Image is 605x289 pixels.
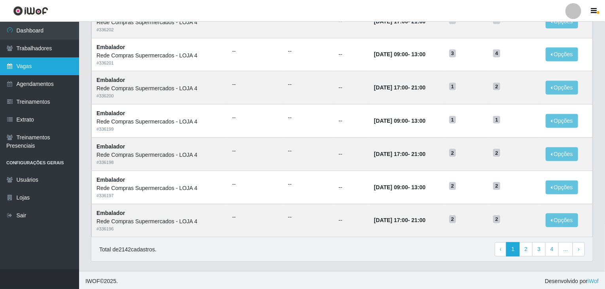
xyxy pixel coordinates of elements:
button: Opções [546,147,578,161]
ul: -- [288,180,329,188]
ul: -- [288,213,329,221]
span: 2 [449,149,456,157]
strong: - [374,84,425,91]
span: › [578,246,580,252]
div: Rede Compras Supermercados - LOJA 4 [96,151,223,159]
time: 21:00 [412,217,426,223]
strong: - [374,151,425,157]
strong: - [374,118,425,124]
div: Rede Compras Supermercados - LOJA 4 [96,18,223,27]
strong: Embalador [96,210,125,216]
span: 3 [449,49,456,57]
div: # 336197 [96,192,223,199]
td: -- [334,38,369,71]
div: # 336201 [96,60,223,67]
strong: Embalador [96,44,125,50]
a: 1 [506,242,520,257]
td: -- [334,171,369,204]
strong: - [374,51,425,57]
div: # 336199 [96,126,223,133]
a: 3 [532,242,546,257]
span: ‹ [500,246,502,252]
div: # 336200 [96,93,223,99]
strong: Embalador [96,177,125,183]
time: 21:00 [412,151,426,157]
p: Total de 2142 cadastros. [99,245,157,254]
span: 2 [449,182,456,190]
ul: -- [288,114,329,122]
ul: -- [288,147,329,155]
div: # 336196 [96,226,223,232]
strong: - [374,18,425,25]
div: Rede Compras Supermercados - LOJA 4 [96,118,223,126]
a: 2 [519,242,533,257]
span: IWOF [85,278,100,284]
td: -- [334,71,369,105]
img: CoreUI Logo [13,6,48,16]
a: iWof [588,278,599,284]
span: 1 [493,116,500,124]
td: -- [334,204,369,237]
div: Rede Compras Supermercados - LOJA 4 [96,217,223,226]
span: © 2025 . [85,277,118,285]
span: 1 [449,83,456,91]
nav: pagination [495,242,585,257]
td: -- [334,105,369,138]
time: [DATE] 17:00 [374,217,408,223]
div: Rede Compras Supermercados - LOJA 4 [96,51,223,60]
ul: -- [288,47,329,55]
time: 13:00 [412,51,426,57]
time: 21:00 [412,18,426,25]
span: 1 [449,116,456,124]
button: Opções [546,81,578,95]
span: Desenvolvido por [545,277,599,285]
button: Opções [546,181,578,194]
strong: - [374,184,425,190]
button: Opções [546,48,578,61]
time: [DATE] 09:00 [374,184,408,190]
time: 13:00 [412,118,426,124]
ul: -- [288,80,329,89]
span: 2 [493,215,500,223]
a: Next [573,242,585,257]
ul: -- [232,47,278,55]
strong: - [374,217,425,223]
ul: -- [232,80,278,89]
span: 2 [493,149,500,157]
time: [DATE] 09:00 [374,51,408,57]
ul: -- [232,213,278,221]
strong: Embalador [96,77,125,83]
button: Opções [546,114,578,128]
time: 21:00 [412,84,426,91]
time: 13:00 [412,184,426,190]
time: [DATE] 09:00 [374,118,408,124]
time: [DATE] 17:00 [374,18,408,25]
a: ... [558,242,573,257]
span: 2 [449,215,456,223]
div: # 336202 [96,27,223,33]
a: 4 [545,242,559,257]
ul: -- [232,114,278,122]
ul: -- [232,147,278,155]
time: [DATE] 17:00 [374,84,408,91]
span: 2 [493,182,500,190]
button: Opções [546,213,578,227]
span: 2 [493,83,500,91]
div: Rede Compras Supermercados - LOJA 4 [96,184,223,192]
td: -- [334,137,369,171]
div: # 336198 [96,159,223,166]
a: Previous [495,242,507,257]
time: [DATE] 17:00 [374,151,408,157]
div: Rede Compras Supermercados - LOJA 4 [96,84,223,93]
ul: -- [232,180,278,188]
strong: Embalador [96,143,125,150]
span: 4 [493,49,500,57]
strong: Embalador [96,110,125,116]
